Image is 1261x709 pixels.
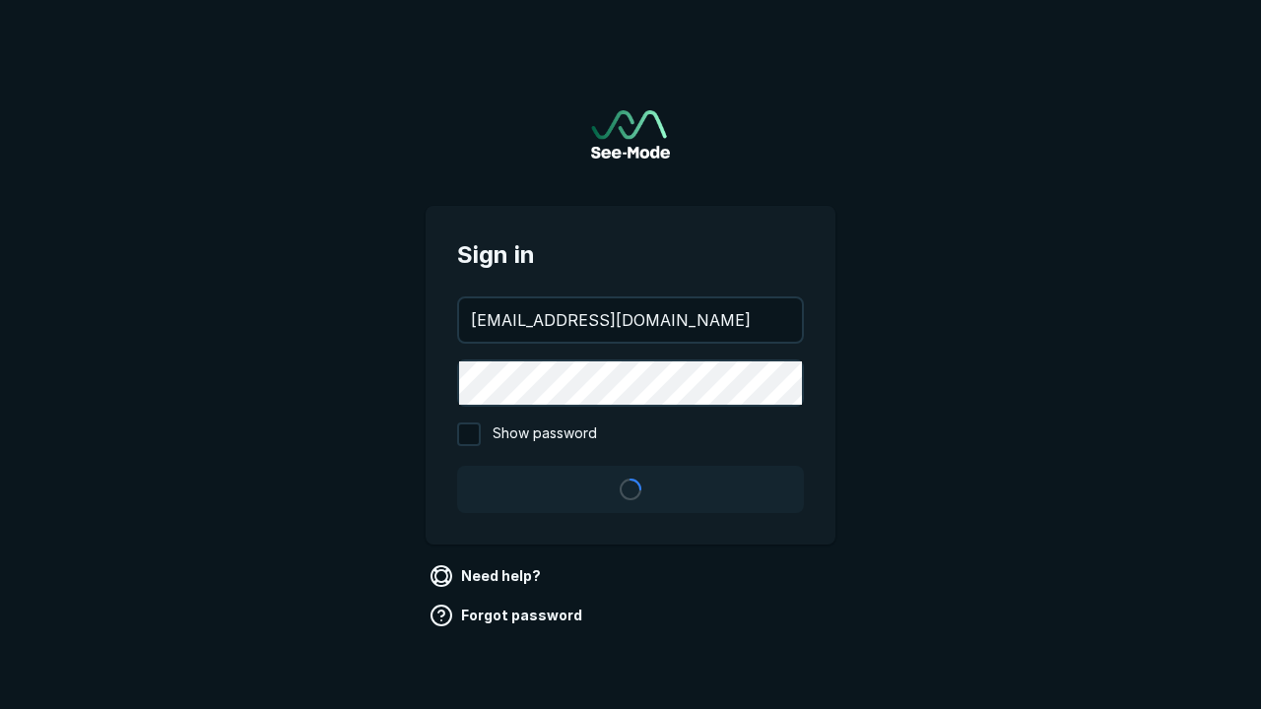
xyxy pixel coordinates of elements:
a: Go to sign in [591,110,670,159]
span: Sign in [457,237,804,273]
a: Forgot password [426,600,590,631]
input: your@email.com [459,298,802,342]
span: Show password [493,422,597,446]
img: See-Mode Logo [591,110,670,159]
a: Need help? [426,560,549,592]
